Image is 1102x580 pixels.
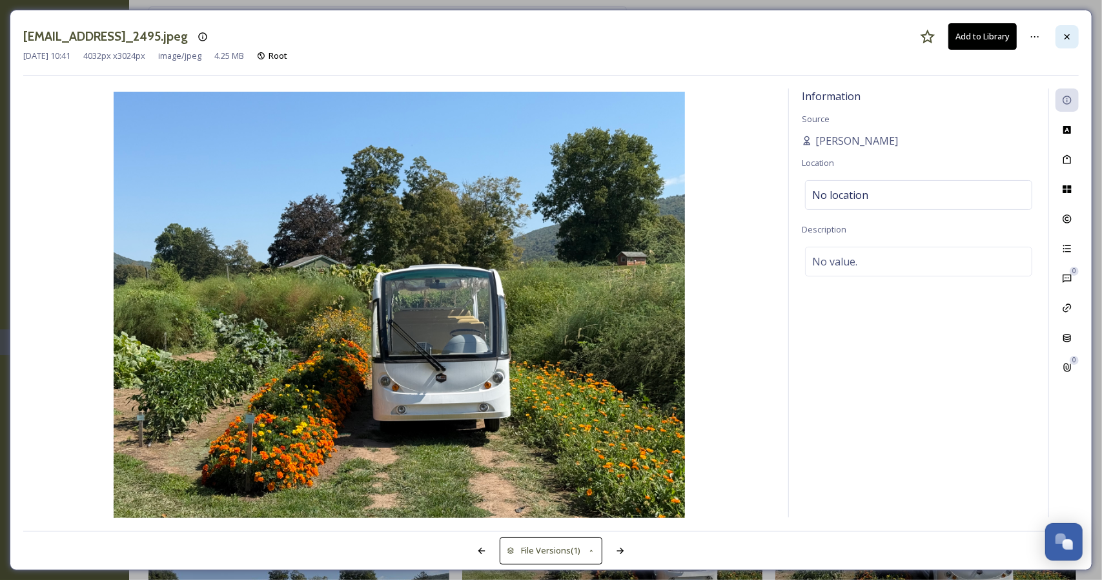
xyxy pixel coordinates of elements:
div: 0 [1070,267,1079,276]
div: 0 [1070,356,1079,365]
span: Location [802,157,834,169]
span: 4032 px x 3024 px [83,50,145,62]
span: Information [802,89,861,103]
h3: [EMAIL_ADDRESS]_2495.jpeg [23,27,188,46]
span: No location [812,187,868,203]
span: [PERSON_NAME] [815,133,898,149]
button: Add to Library [948,23,1017,50]
span: Root [269,50,287,61]
span: Source [802,113,830,125]
span: image/jpeg [158,50,201,62]
span: Description [802,223,846,235]
img: marketing%40shawneeinn.com-IMG_2495.jpeg [23,92,775,521]
button: Open Chat [1045,523,1083,561]
button: File Versions(1) [500,537,603,564]
span: No value. [812,254,857,269]
span: 4.25 MB [214,50,244,62]
span: [DATE] 10:41 [23,50,70,62]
